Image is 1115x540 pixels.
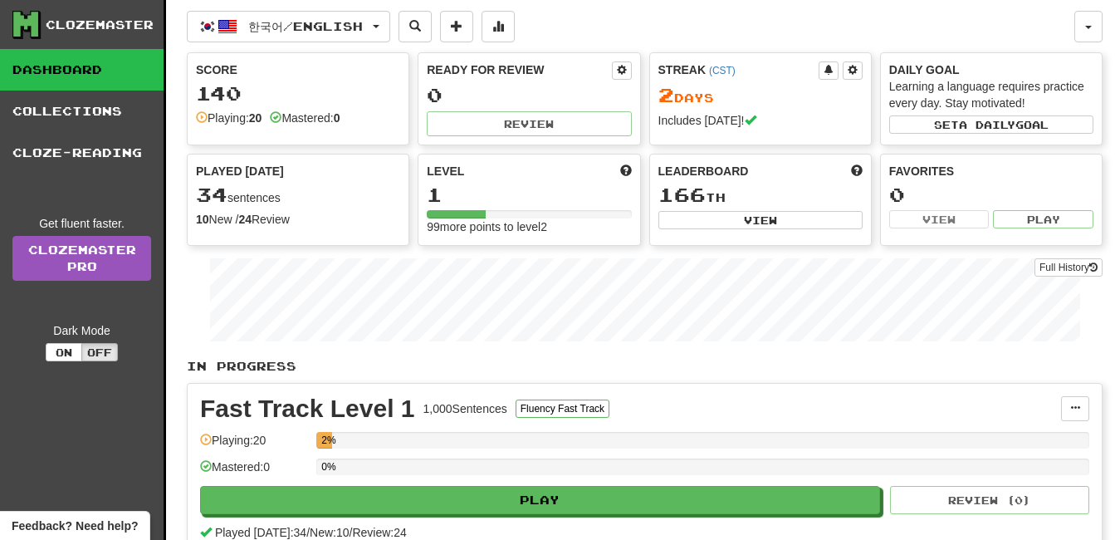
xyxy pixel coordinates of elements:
button: Seta dailygoal [889,115,1093,134]
button: Add sentence to collection [440,11,473,42]
div: New / Review [196,211,400,228]
span: 2 [658,83,674,106]
button: More stats [482,11,515,42]
div: Get fluent faster. [12,215,151,232]
div: 140 [196,83,400,104]
span: Open feedback widget [12,518,138,534]
strong: 10 [196,213,209,226]
div: Ready for Review [427,61,611,78]
div: 0 [427,85,631,106]
button: On [46,343,82,361]
span: Leaderboard [658,163,749,179]
div: 0 [889,184,1093,205]
div: sentences [196,184,400,206]
button: 한국어/English [187,11,390,42]
button: Play [993,210,1093,228]
span: 한국어 / English [248,19,363,33]
span: 166 [658,183,706,206]
div: Playing: 20 [200,432,308,459]
div: Daily Goal [889,61,1093,78]
button: Review [427,111,631,136]
div: 2% [321,432,331,449]
span: a daily [959,119,1015,130]
span: Level [427,163,464,179]
div: Favorites [889,163,1093,179]
div: 99 more points to level 2 [427,218,631,235]
div: Dark Mode [12,322,151,339]
span: This week in points, UTC [851,163,863,179]
span: / [350,526,353,539]
div: Score [196,61,400,78]
strong: 20 [249,111,262,125]
button: View [889,210,990,228]
div: Playing: [196,110,262,126]
button: View [658,211,863,229]
div: Clozemaster [46,17,154,33]
div: 1 [427,184,631,205]
button: Search sentences [399,11,432,42]
div: 1,000 Sentences [423,400,507,417]
button: Fluency Fast Track [516,400,609,418]
div: Includes [DATE]! [658,112,863,129]
span: New: 10 [310,526,349,539]
p: In Progress [187,358,1103,375]
span: / [306,526,310,539]
div: th [658,184,863,206]
div: Learning a language requires practice every day. Stay motivated! [889,78,1093,111]
div: Mastered: [270,110,340,126]
span: Review: 24 [352,526,406,539]
span: Played [DATE] [196,163,284,179]
strong: 0 [334,111,340,125]
span: Played [DATE]: 34 [215,526,306,539]
div: Mastered: 0 [200,459,308,486]
a: (CST) [709,65,736,76]
span: 34 [196,183,227,206]
button: Off [81,343,118,361]
button: Review (0) [890,486,1089,514]
div: Streak [658,61,819,78]
button: Play [200,486,880,514]
div: Fast Track Level 1 [200,396,415,421]
button: Full History [1034,258,1103,277]
span: Score more points to level up [620,163,632,179]
div: Day s [658,85,863,106]
a: ClozemasterPro [12,236,151,281]
strong: 24 [238,213,252,226]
